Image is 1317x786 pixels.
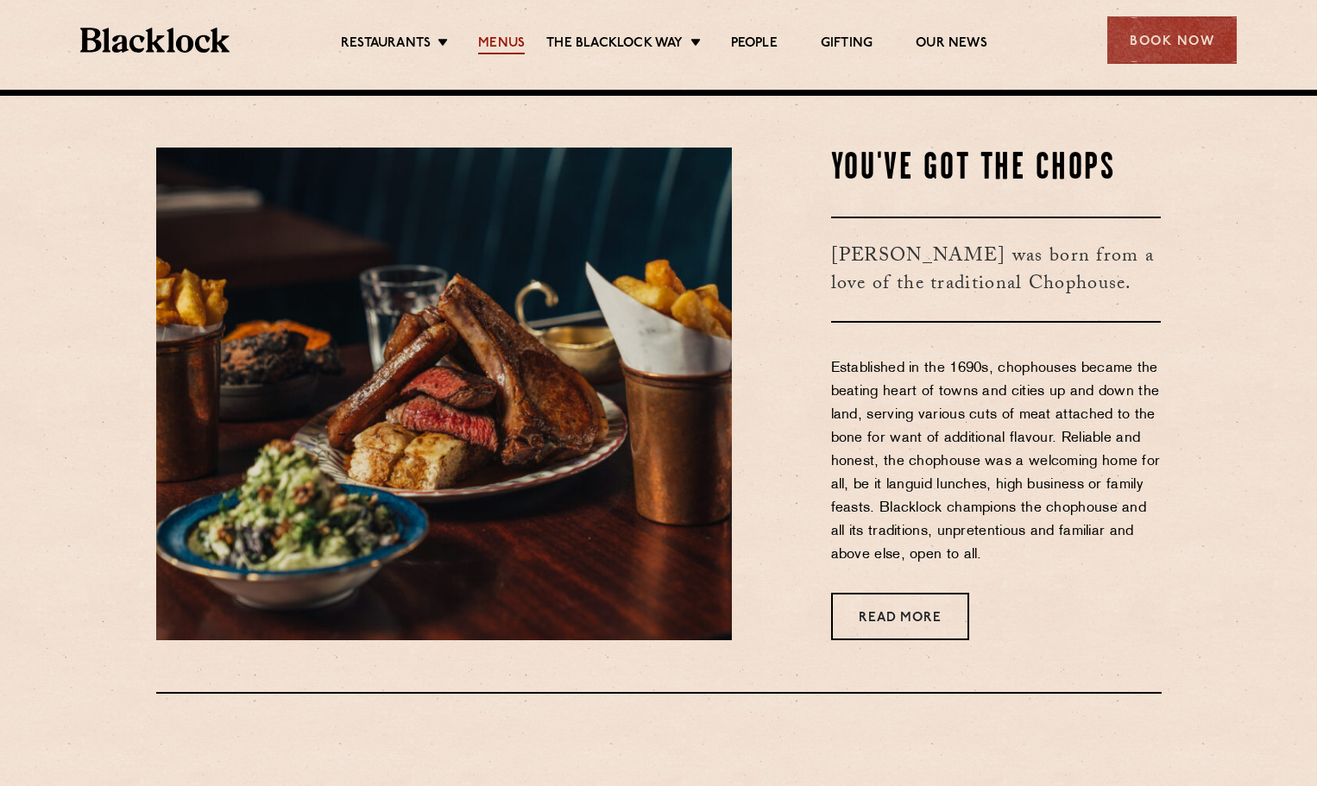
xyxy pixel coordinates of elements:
img: BL_Textured_Logo-footer-cropped.svg [80,28,230,53]
a: Gifting [821,35,873,54]
a: Menus [478,35,525,54]
a: Restaurants [341,35,431,54]
a: People [731,35,778,54]
h3: [PERSON_NAME] was born from a love of the traditional Chophouse. [831,217,1162,323]
a: Our News [916,35,987,54]
p: Established in the 1690s, chophouses became the beating heart of towns and cities up and down the... [831,357,1162,567]
a: Read More [831,593,969,640]
div: Book Now [1107,16,1237,64]
h2: You've Got The Chops [831,148,1162,191]
a: The Blacklock Way [546,35,683,54]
